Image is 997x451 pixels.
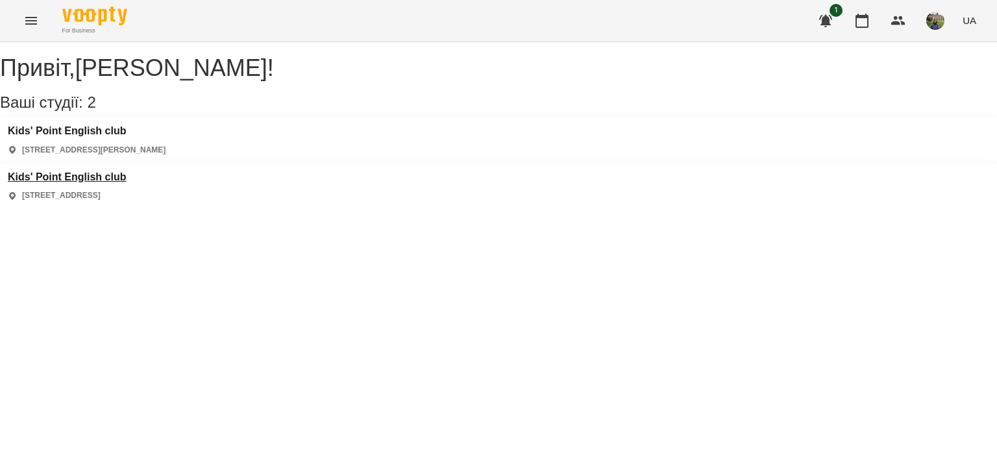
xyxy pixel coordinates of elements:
img: f01d4343db5c932fedd74e1c54090270.jpg [926,12,944,30]
button: UA [957,8,981,32]
a: Kids' Point English club [8,171,126,183]
p: [STREET_ADDRESS][PERSON_NAME] [22,145,166,156]
span: 1 [830,4,843,17]
p: [STREET_ADDRESS] [22,190,101,201]
img: Voopty Logo [62,6,127,25]
span: For Business [62,27,127,35]
span: 2 [87,93,95,111]
button: Menu [16,5,47,36]
span: UA [963,14,976,27]
a: Kids' Point English club [8,125,166,137]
